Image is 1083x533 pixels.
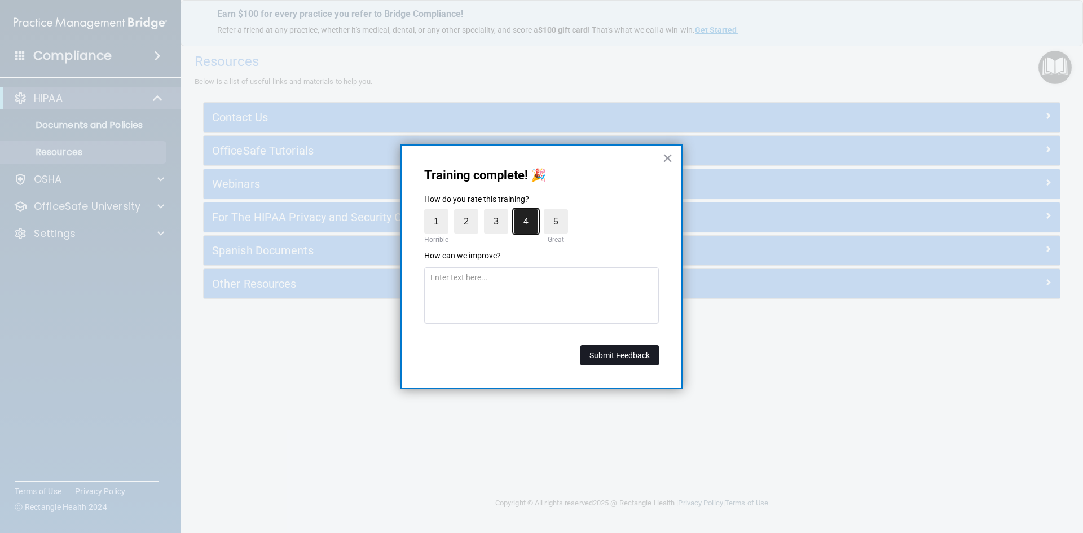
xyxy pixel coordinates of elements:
[514,209,538,234] label: 4
[484,209,508,234] label: 3
[424,168,659,183] p: Training complete! 🎉
[662,149,673,167] button: Close
[421,234,451,246] div: Horrible
[580,345,659,365] button: Submit Feedback
[424,194,659,205] p: How do you rate this training?
[424,209,448,234] label: 1
[544,234,568,246] div: Great
[454,209,478,234] label: 2
[544,209,568,234] label: 5
[424,250,659,262] p: How can we improve?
